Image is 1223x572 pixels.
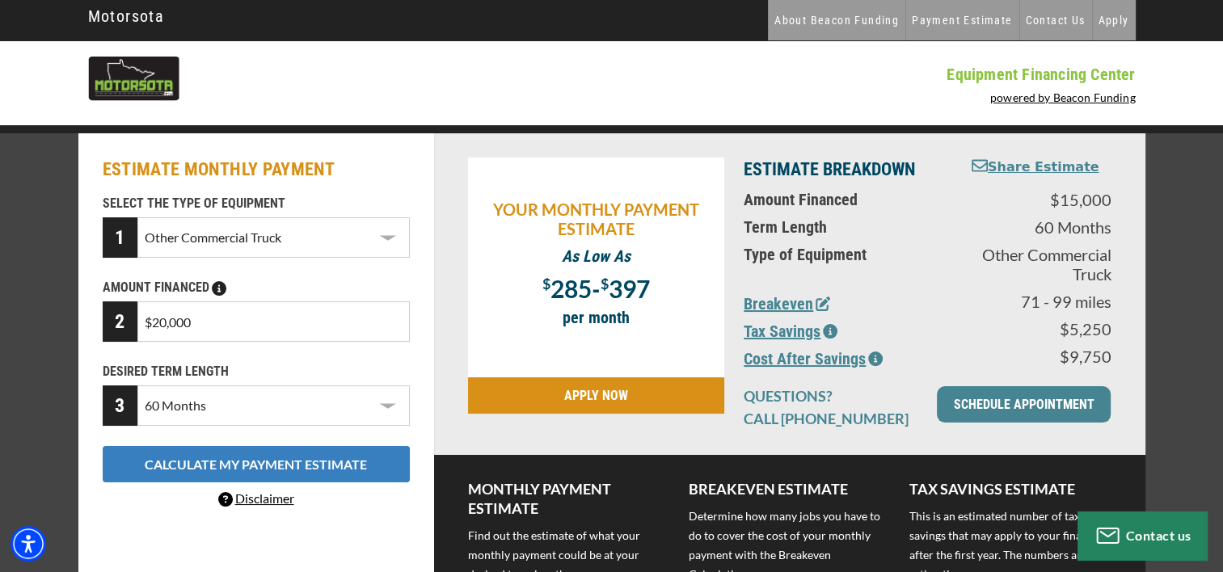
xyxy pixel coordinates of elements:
[103,278,410,297] p: AMOUNT FINANCED
[1126,528,1191,543] span: Contact us
[689,479,890,498] p: BREAKEVEN ESTIMATE
[476,274,717,300] p: -
[990,90,1136,104] a: powered by Beacon Funding - open in a new tab
[103,301,138,342] div: 2
[744,292,830,316] button: Breakeven
[468,377,725,414] a: APPLY NOW
[969,319,1111,339] p: $5,250
[542,275,550,292] span: $
[476,246,717,266] p: As Low As
[103,446,410,482] button: CALCULATE MY PAYMENT ESTIMATE
[969,217,1111,237] p: 60 Months
[969,245,1111,284] p: Other Commercial Truck
[937,386,1111,423] a: SCHEDULE APPOINTMENT
[103,194,410,213] p: SELECT THE TYPE OF EQUIPMENT
[744,245,950,264] p: Type of Equipment
[103,217,138,258] div: 1
[622,65,1136,84] p: Equipment Financing Center
[744,190,950,209] p: Amount Financed
[969,190,1111,209] p: $15,000
[969,292,1111,311] p: 71 - 99 miles
[103,362,410,381] p: DESIRED TERM LENGTH
[550,274,592,303] span: 285
[103,385,138,426] div: 3
[88,57,180,101] img: logo
[744,217,950,237] p: Term Length
[1078,511,1207,560] button: Contact us
[744,319,837,343] button: Tax Savings
[972,158,1099,178] button: Share Estimate
[468,479,669,518] p: MONTHLY PAYMENT ESTIMATE
[609,274,650,303] span: 397
[218,490,294,506] a: Disclaimer
[476,308,717,327] p: per month
[137,301,409,342] input: $0
[744,158,950,182] p: ESTIMATE BREAKDOWN
[969,347,1111,366] p: $9,750
[103,158,410,182] h2: ESTIMATE MONTHLY PAYMENT
[88,2,165,30] a: Motorsota
[909,479,1111,498] p: TAX SAVINGS ESTIMATE
[744,386,917,406] p: QUESTIONS?
[744,347,883,371] button: Cost After Savings
[601,275,609,292] span: $
[744,409,917,428] p: CALL [PHONE_NUMBER]
[11,526,46,561] div: Accessibility Menu
[476,200,717,238] p: YOUR MONTHLY PAYMENT ESTIMATE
